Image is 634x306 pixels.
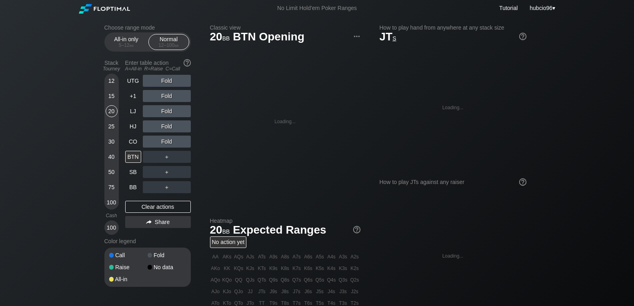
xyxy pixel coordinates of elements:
div: AKo [210,263,221,274]
div: A2s [349,251,360,262]
span: 20 [209,224,231,237]
div: Fold [143,136,191,148]
div: Loading... [442,105,464,110]
div: Q5s [314,274,326,286]
div: 20 [106,105,118,117]
span: bb [222,226,230,235]
div: J6s [303,286,314,297]
div: 25 [106,120,118,132]
div: HJ [125,120,141,132]
div: AJo [210,286,221,297]
div: All-in [109,276,148,282]
div: J9s [268,286,279,297]
div: A=All-in R=Raise C=Call [125,66,191,72]
span: bb [222,33,230,42]
div: J4s [326,286,337,297]
div: All-in only [108,34,145,50]
div: Enter table action [125,56,191,75]
span: BTN Opening [232,31,306,44]
div: J2s [349,286,360,297]
div: BTN [125,151,141,163]
div: QJo [233,286,244,297]
h1: Expected Ranges [210,223,360,236]
div: Stack [101,56,122,75]
div: K2s [349,263,360,274]
div: Call [109,252,148,258]
div: 40 [106,151,118,163]
div: QTs [256,274,268,286]
div: Q9s [268,274,279,286]
div: BB [125,181,141,193]
div: K7s [291,263,302,274]
div: KJs [245,263,256,274]
div: Loading... [442,253,464,259]
div: K8s [280,263,291,274]
div: No Limit Hold’em Poker Ranges [265,5,369,13]
div: Raise [109,264,148,270]
div: AQo [210,274,221,286]
div: A3s [338,251,349,262]
a: Tutorial [499,5,518,11]
div: 12 [106,75,118,87]
div: QJs [245,274,256,286]
div: K4s [326,263,337,274]
div: Fold [143,120,191,132]
div: Q4s [326,274,337,286]
div: Tourney [101,66,122,72]
div: AJs [245,251,256,262]
div: No data [148,264,186,270]
img: share.864f2f62.svg [146,220,152,224]
div: K6s [303,263,314,274]
div: No action yet [210,236,247,248]
img: ellipsis.fd386fe8.svg [352,32,361,41]
div: Fold [143,75,191,87]
div: QQ [233,274,244,286]
img: help.32db89a4.svg [518,32,527,41]
span: bb [174,42,179,48]
div: Q7s [291,274,302,286]
div: AQs [233,251,244,262]
div: Fold [148,252,186,258]
div: UTG [125,75,141,87]
div: 5 – 12 [110,42,143,48]
img: Floptimal logo [79,4,130,14]
div: J7s [291,286,302,297]
div: A6s [303,251,314,262]
div: Q3s [338,274,349,286]
h2: Choose range mode [104,24,191,31]
div: ATs [256,251,268,262]
h2: Classic view [210,24,360,31]
div: K3s [338,263,349,274]
span: s [392,33,396,42]
div: ＋ [143,151,191,163]
div: KQo [222,274,233,286]
div: KTs [256,263,268,274]
span: hubcio96 [530,5,552,11]
div: 100 [106,196,118,208]
img: help.32db89a4.svg [518,178,527,186]
h2: Heatmap [210,218,360,224]
div: J3s [338,286,349,297]
div: AKs [222,251,233,262]
div: K5s [314,263,326,274]
div: Q6s [303,274,314,286]
div: Loading... [274,119,296,124]
span: 20 [209,31,231,44]
div: Q2s [349,274,360,286]
h2: How to play hand from anywhere at any stack size [380,24,526,31]
div: JJ [245,286,256,297]
img: help.32db89a4.svg [352,225,361,234]
div: Cash [101,213,122,218]
div: A5s [314,251,326,262]
div: KK [222,263,233,274]
div: KJo [222,286,233,297]
span: JT [380,30,396,43]
div: LJ [125,105,141,117]
div: JTs [256,286,268,297]
div: Normal [150,34,187,50]
div: J8s [280,286,291,297]
div: ▾ [528,4,556,12]
div: 15 [106,90,118,102]
div: AA [210,251,221,262]
div: ＋ [143,166,191,178]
